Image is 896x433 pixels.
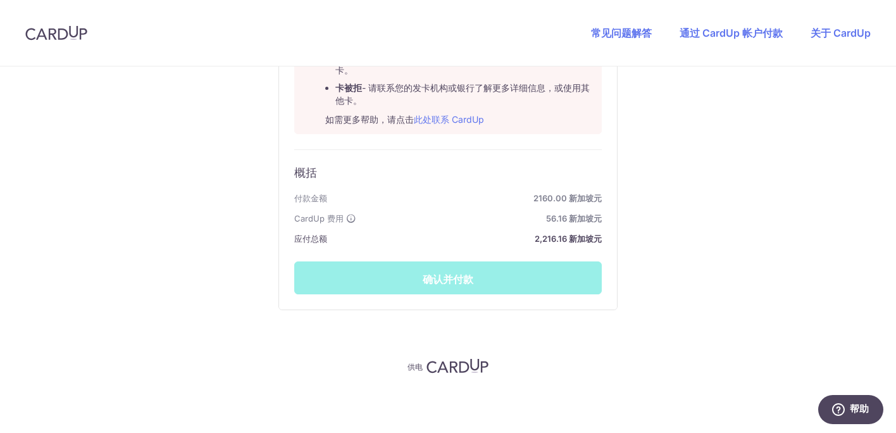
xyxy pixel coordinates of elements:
a: 此处联系 CardUp [414,114,484,125]
a: 关于 CardUp [811,27,871,39]
img: CardUp [25,25,87,41]
font: 付款金额 [294,193,327,203]
font: 2160.00 新加坡元 [533,193,602,203]
a: 常见问题解答 [591,27,652,39]
iframe: 打开一个小组件，您可以在其中找到更多信息 [818,395,883,427]
font: 56.16 新加坡元 [546,213,602,223]
font: 如需更多帮助，请点击 [325,114,414,125]
font: 2,216.16 新加坡元 [535,234,602,244]
font: 卡被拒 [335,82,362,93]
img: CardUp [426,358,488,373]
font: - 请联系您的发卡机构或银行了解更多详细信息，或使用其他卡。 [335,82,590,106]
font: 概括 [294,166,317,179]
a: 通过 CardUp 帐户付款 [680,27,783,39]
font: 应付总额 [294,234,327,244]
font: 供电 [408,362,423,372]
font: CardUp 费用 [294,213,344,223]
